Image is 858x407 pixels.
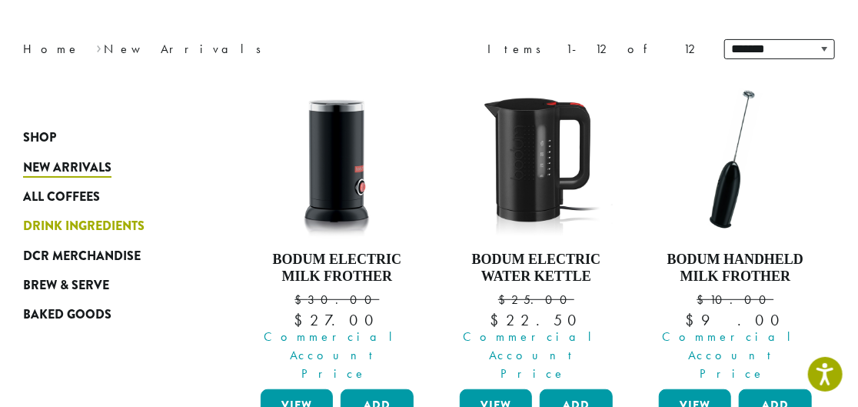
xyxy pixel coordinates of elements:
[23,305,111,325] span: Baked Goods
[685,310,786,330] bdi: 9.00
[23,128,56,148] span: Shop
[23,271,191,300] a: Brew & Serve
[655,78,816,383] a: Bodum Handheld Milk Frother $10.00 Commercial Account Price
[456,252,617,285] h4: Bodum Electric Water Kettle
[23,212,191,241] a: Drink Ingredients
[96,35,101,58] span: ›
[456,78,617,239] img: DP3955.01.png
[294,310,310,330] span: $
[23,188,100,207] span: All Coffees
[655,78,816,239] img: DP3927.01-002.png
[490,310,506,330] span: $
[23,247,141,266] span: DCR Merchandise
[685,310,701,330] span: $
[23,123,191,152] a: Shop
[490,310,583,330] bdi: 22.50
[450,328,617,383] span: Commercial Account Price
[294,292,308,308] span: $
[655,252,816,285] h4: Bodum Handheld Milk Frother
[649,328,816,383] span: Commercial Account Price
[23,152,191,182] a: New Arrivals
[23,41,80,57] a: Home
[251,328,417,383] span: Commercial Account Price
[23,300,191,329] a: Baked Goods
[294,292,379,308] bdi: 30.00
[23,40,406,58] nav: Breadcrumb
[23,158,111,178] span: New Arrivals
[498,292,574,308] bdi: 25.00
[257,78,417,239] img: DP3954.01-002.png
[23,242,191,271] a: DCR Merchandise
[23,276,109,295] span: Brew & Serve
[23,182,191,212] a: All Coffees
[487,40,701,58] div: Items 1-12 of 12
[294,310,380,330] bdi: 27.00
[697,292,773,308] bdi: 10.00
[257,252,417,285] h4: Bodum Electric Milk Frother
[23,217,145,236] span: Drink Ingredients
[498,292,511,308] span: $
[456,78,617,383] a: Bodum Electric Water Kettle $25.00 Commercial Account Price
[257,78,417,383] a: Bodum Electric Milk Frother $30.00 Commercial Account Price
[697,292,710,308] span: $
